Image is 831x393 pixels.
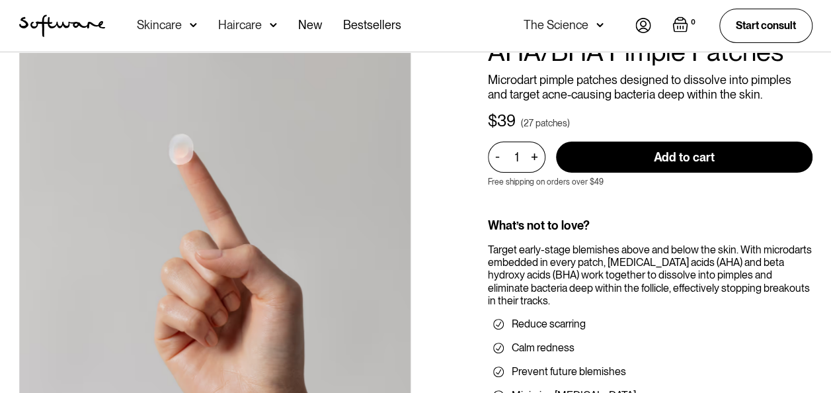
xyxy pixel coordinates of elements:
div: $ [488,112,497,131]
a: home [19,15,105,37]
p: Microdart pimple patches designed to dissolve into pimples and target acne-causing bacteria deep ... [488,73,812,101]
li: Reduce scarring [493,318,807,331]
a: Open empty cart [672,17,698,35]
img: arrow down [596,19,604,32]
li: Prevent future blemishes [493,365,807,378]
div: The Science [524,19,588,32]
img: arrow down [190,19,197,32]
div: Haircare [218,19,262,32]
div: - [495,150,504,164]
a: Start consult [719,9,812,42]
div: + [527,150,541,165]
input: Add to cart [556,142,812,173]
div: Target early-stage blemishes above and below the skin. With microdarts embedded in every patch, [... [488,243,812,307]
div: Skincare [137,19,182,32]
img: Software Logo [19,15,105,37]
img: arrow down [270,19,277,32]
div: What’s not to love? [488,218,812,233]
div: (27 patches) [521,116,570,130]
li: Calm redness [493,341,807,355]
p: Free shipping on orders over $49 [488,177,604,187]
div: 39 [497,112,516,131]
div: 0 [688,17,698,28]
